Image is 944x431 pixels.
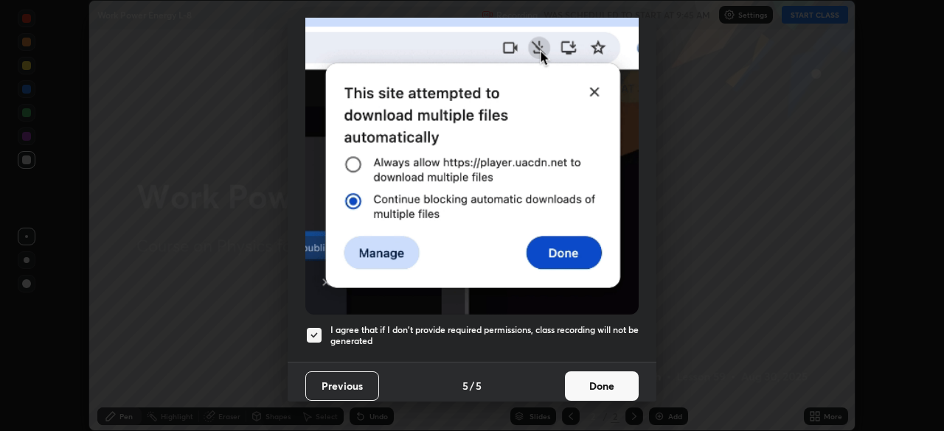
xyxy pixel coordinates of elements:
h4: 5 [462,378,468,393]
button: Previous [305,371,379,401]
button: Done [565,371,639,401]
h4: / [470,378,474,393]
h4: 5 [476,378,482,393]
h5: I agree that if I don't provide required permissions, class recording will not be generated [330,324,639,347]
